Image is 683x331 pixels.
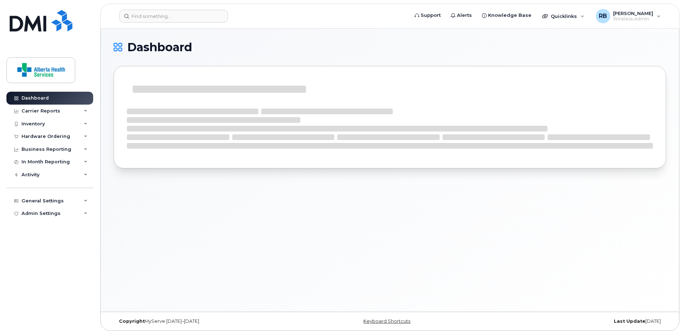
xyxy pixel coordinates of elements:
span: Dashboard [127,42,192,53]
strong: Last Update [614,318,645,324]
a: Keyboard Shortcuts [363,318,410,324]
div: [DATE] [482,318,666,324]
div: MyServe [DATE]–[DATE] [114,318,298,324]
strong: Copyright [119,318,145,324]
